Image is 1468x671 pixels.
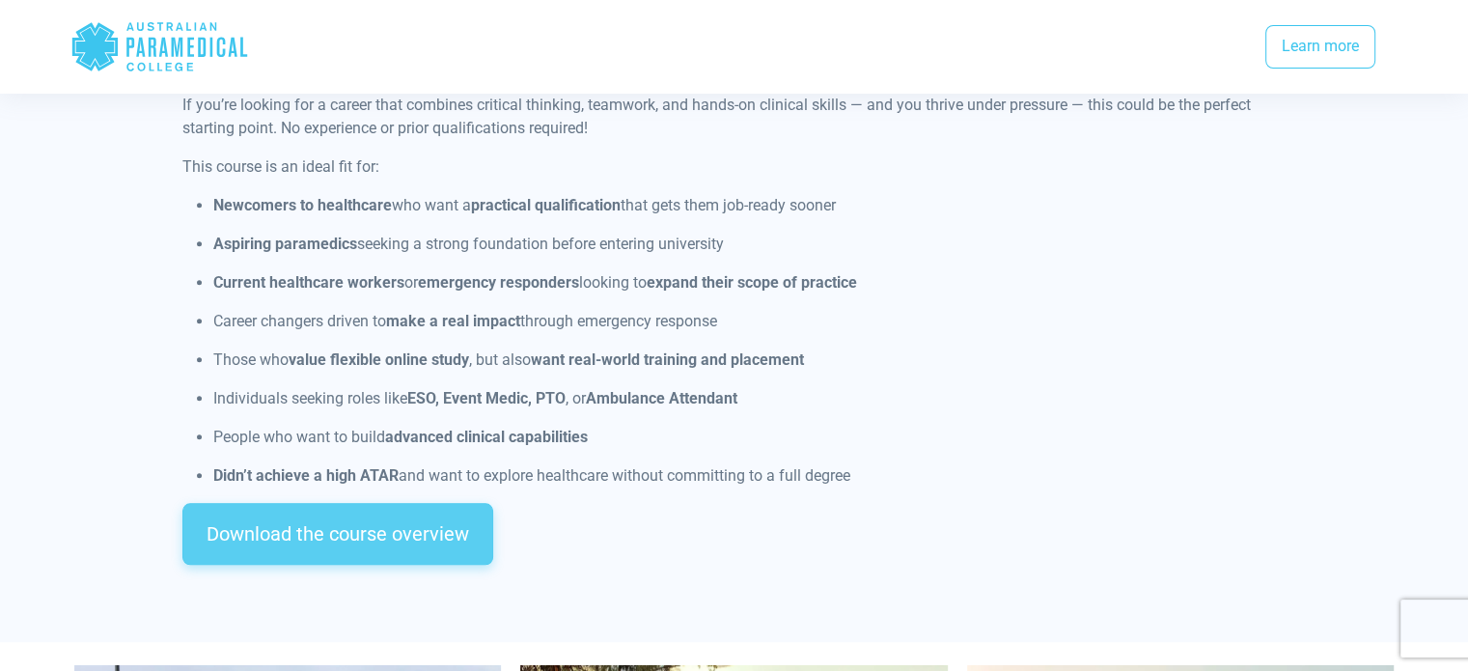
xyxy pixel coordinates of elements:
[182,503,493,565] a: Download the course overview
[1265,25,1375,70] a: Learn more
[213,466,399,485] strong: Didn’t achieve a high ATAR
[213,387,1286,410] p: Individuals seeking roles like , or
[213,426,1286,449] p: People who want to build
[213,349,1286,372] p: Those who , but also
[213,273,404,292] strong: Current healthcare workers
[70,15,249,78] div: Australian Paramedical College
[213,271,1286,294] p: or looking to
[182,94,1286,140] p: If you’re looking for a career that combines critical thinking, teamwork, and hands-on clinical s...
[647,273,857,292] strong: expand their scope of practice
[289,350,469,369] strong: value flexible online study
[213,196,392,214] strong: Newcomers to healthcare
[386,312,520,330] strong: make a real impact
[213,233,1286,256] p: seeking a strong foundation before entering university
[531,350,804,369] strong: want real-world training and placement
[213,310,1286,333] p: Career changers driven to through emergency response
[407,389,566,407] strong: ESO, Event Medic, PTO
[213,464,1286,488] p: and want to explore healthcare without committing to a full degree
[586,389,737,407] strong: Ambulance Attendant
[471,196,621,214] strong: practical qualification
[213,235,357,253] strong: Aspiring paramedics
[418,273,579,292] strong: emergency responders
[385,428,588,446] strong: advanced clinical capabilities
[213,194,1286,217] p: who want a that gets them job-ready sooner
[182,155,1286,179] p: This course is an ideal fit for:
